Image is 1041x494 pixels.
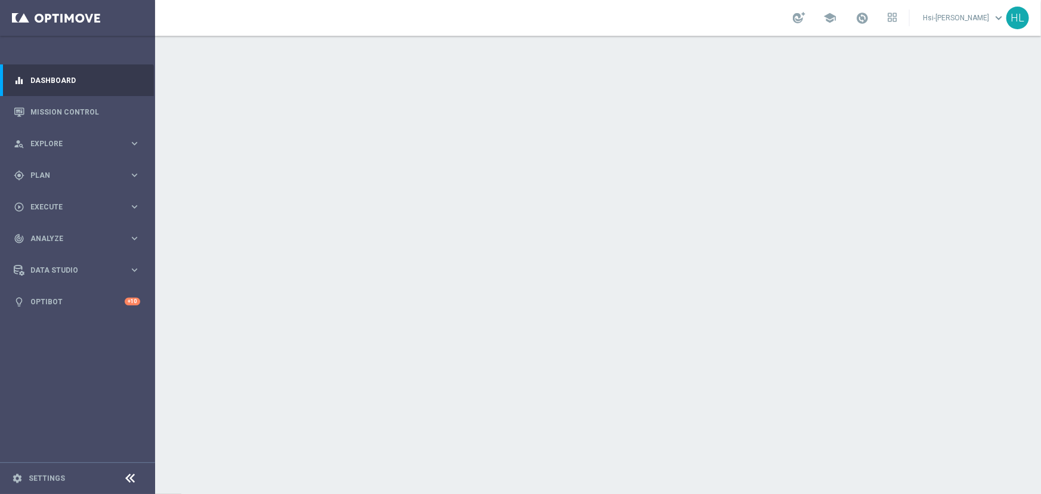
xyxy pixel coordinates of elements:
[13,171,141,180] button: gps_fixed Plan keyboard_arrow_right
[14,75,24,86] i: equalizer
[30,203,129,211] span: Execute
[129,138,140,149] i: keyboard_arrow_right
[14,286,140,317] div: Optibot
[14,233,129,244] div: Analyze
[14,96,140,128] div: Mission Control
[13,202,141,212] button: play_circle_outline Execute keyboard_arrow_right
[30,267,129,274] span: Data Studio
[14,64,140,96] div: Dashboard
[30,235,129,242] span: Analyze
[13,76,141,85] button: equalizer Dashboard
[13,297,141,307] button: lightbulb Optibot +10
[14,138,129,149] div: Explore
[14,202,24,212] i: play_circle_outline
[30,64,140,96] a: Dashboard
[13,234,141,243] button: track_changes Analyze keyboard_arrow_right
[14,297,24,307] i: lightbulb
[30,96,140,128] a: Mission Control
[13,139,141,149] button: person_search Explore keyboard_arrow_right
[125,298,140,305] div: +10
[13,107,141,117] button: Mission Control
[12,473,23,484] i: settings
[992,11,1005,24] span: keyboard_arrow_down
[14,170,129,181] div: Plan
[14,202,129,212] div: Execute
[30,286,125,317] a: Optibot
[30,172,129,179] span: Plan
[14,138,24,149] i: person_search
[129,201,140,212] i: keyboard_arrow_right
[30,140,129,147] span: Explore
[13,265,141,275] button: Data Studio keyboard_arrow_right
[14,265,129,276] div: Data Studio
[129,169,140,181] i: keyboard_arrow_right
[29,475,65,482] a: Settings
[823,11,836,24] span: school
[129,264,140,276] i: keyboard_arrow_right
[922,9,1006,27] a: Hsi-[PERSON_NAME]keyboard_arrow_down
[1006,7,1029,29] div: HL
[14,233,24,244] i: track_changes
[14,170,24,181] i: gps_fixed
[129,233,140,244] i: keyboard_arrow_right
